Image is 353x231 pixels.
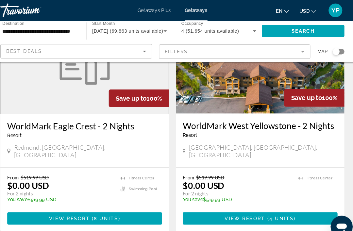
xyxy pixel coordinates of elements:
span: From [20,166,31,171]
button: Change currency [297,6,313,15]
span: Occupancy [185,20,206,25]
span: [DATE] (69,863 units available) [100,27,168,32]
button: User Menu [323,3,340,17]
button: Filter [164,42,308,56]
span: 4 (51,654 units available) [185,27,240,32]
div: 100% [283,85,340,101]
iframe: Button to launch messaging window [327,205,348,226]
a: WorldMark West Yellowstone - 2 Nights [186,114,333,124]
a: Travorium [13,1,78,18]
button: Change language [275,6,287,15]
p: $0.00 USD [20,171,59,181]
span: You save [20,187,39,192]
span: Map [314,44,324,54]
span: Best Deals [19,46,53,51]
span: Resort [20,126,33,131]
a: WorldMark Eagle Crest - 2 Nights [20,115,167,124]
span: Swimming Pool [135,177,162,182]
div: 100% [116,85,173,102]
span: Search [290,27,312,32]
p: $0.00 USD [186,171,226,181]
span: YP [328,7,335,13]
span: Start Month [100,20,122,25]
mat-select: Sort by [19,45,152,53]
span: Redmond, [GEOGRAPHIC_DATA], [GEOGRAPHIC_DATA] [26,136,167,151]
span: $519.99 USD [199,166,226,171]
a: Getaways [188,7,210,12]
span: Fitness Center [304,167,328,171]
p: For 2 nights [20,181,121,187]
span: Save up to [289,90,319,96]
span: Destination [15,20,36,24]
span: 8 units [102,205,125,210]
a: Getaways Plus [143,7,175,12]
span: [GEOGRAPHIC_DATA], [GEOGRAPHIC_DATA], [GEOGRAPHIC_DATA] [192,136,333,151]
p: $519.99 USD [186,187,290,192]
button: Search [261,24,340,35]
span: $519.99 USD [32,166,59,171]
span: Resort [186,126,200,131]
span: ( ) [265,205,294,210]
span: en [275,8,281,13]
button: View Resort(4 units) [186,202,333,213]
p: $519.99 USD [20,187,121,192]
span: ( ) [98,205,127,210]
span: Fitness Center [135,167,160,171]
span: USD [297,8,307,13]
button: View Resort(8 units) [20,202,167,213]
span: View Resort [226,205,264,210]
span: You save [186,187,206,192]
p: For 2 nights [186,181,290,187]
span: 4 units [269,205,292,210]
span: View Resort [59,205,98,210]
span: From [186,166,197,171]
span: Save up to [123,90,152,97]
